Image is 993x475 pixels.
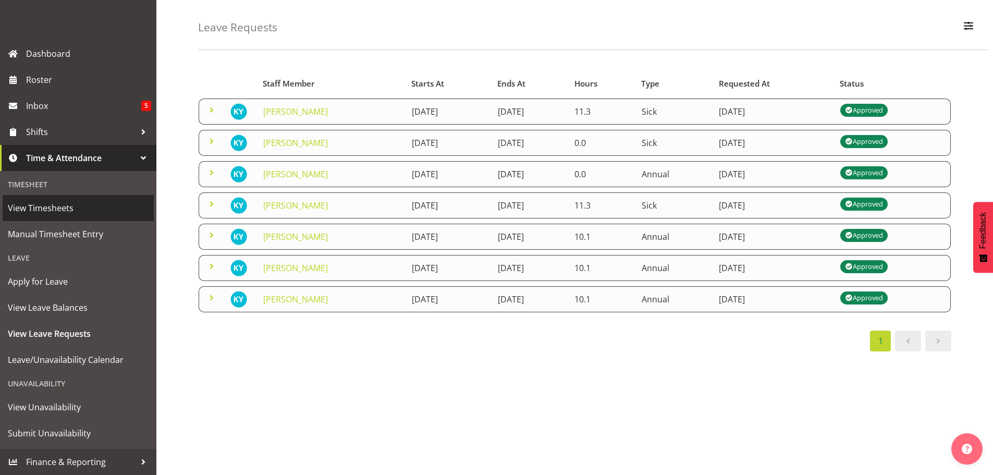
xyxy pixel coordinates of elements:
td: Sick [635,99,713,125]
img: kerry-young11236.jpg [230,291,247,308]
td: [DATE] [492,99,569,125]
td: [DATE] [406,99,492,125]
td: [DATE] [406,192,492,218]
td: [DATE] [713,130,833,156]
span: Roster [26,72,151,88]
div: Approved [845,104,882,116]
td: Annual [635,286,713,312]
a: View Timesheets [3,195,154,221]
a: Submit Unavailability [3,420,154,446]
span: Leave/Unavailability Calendar [8,352,149,368]
td: [DATE] [492,130,569,156]
td: [DATE] [713,286,833,312]
td: Annual [635,161,713,187]
td: [DATE] [713,192,833,218]
td: [DATE] [713,99,833,125]
a: [PERSON_NAME] [263,137,328,149]
div: Ends At [497,78,562,90]
td: [DATE] [406,130,492,156]
div: Starts At [411,78,485,90]
button: Filter Employees [958,16,979,39]
span: Manual Timesheet Entry [8,226,149,242]
a: [PERSON_NAME] [263,294,328,305]
span: View Leave Requests [8,326,149,342]
a: Leave/Unavailability Calendar [3,347,154,373]
a: View Leave Requests [3,321,154,347]
img: kerry-young11236.jpg [230,166,247,182]
div: Status [840,78,945,90]
button: Feedback - Show survey [973,202,993,273]
a: [PERSON_NAME] [263,262,328,274]
a: View Unavailability [3,394,154,420]
div: Approved [845,166,882,179]
div: Approved [845,260,882,273]
div: Approved [845,198,882,210]
img: help-xxl-2.png [962,444,972,454]
td: [DATE] [492,286,569,312]
div: Hours [574,78,630,90]
span: Apply for Leave [8,274,149,289]
a: [PERSON_NAME] [263,106,328,117]
td: [DATE] [492,224,569,250]
div: Approved [845,291,882,304]
div: Staff Member [263,78,399,90]
img: kerry-young11236.jpg [230,135,247,151]
a: [PERSON_NAME] [263,168,328,180]
td: Annual [635,255,713,281]
td: [DATE] [406,161,492,187]
td: 0.0 [568,161,635,187]
td: [DATE] [406,224,492,250]
td: 10.1 [568,255,635,281]
div: Unavailability [3,373,154,394]
h4: Leave Requests [198,21,277,33]
span: View Timesheets [8,200,149,216]
a: [PERSON_NAME] [263,200,328,211]
td: [DATE] [713,224,833,250]
a: View Leave Balances [3,295,154,321]
td: [DATE] [492,255,569,281]
span: Dashboard [26,46,151,62]
span: Feedback [978,212,988,249]
a: [PERSON_NAME] [263,231,328,242]
td: [DATE] [406,286,492,312]
span: Finance & Reporting [26,454,136,470]
td: [DATE] [406,255,492,281]
td: Sick [635,192,713,218]
td: Sick [635,130,713,156]
td: 10.1 [568,286,635,312]
td: [DATE] [713,255,833,281]
td: 11.3 [568,192,635,218]
a: Manual Timesheet Entry [3,221,154,247]
span: Shifts [26,124,136,140]
img: kerry-young11236.jpg [230,103,247,120]
span: Inbox [26,98,141,114]
span: Time & Attendance [26,150,136,166]
img: kerry-young11236.jpg [230,228,247,245]
div: Leave [3,247,154,269]
div: Timesheet [3,174,154,195]
img: kerry-young11236.jpg [230,260,247,276]
div: Requested At [719,78,828,90]
span: View Leave Balances [8,300,149,315]
div: Approved [845,135,882,148]
span: Submit Unavailability [8,425,149,441]
td: 10.1 [568,224,635,250]
td: [DATE] [492,192,569,218]
div: Type [641,78,706,90]
div: Approved [845,229,882,241]
td: 11.3 [568,99,635,125]
td: [DATE] [492,161,569,187]
span: View Unavailability [8,399,149,415]
a: Apply for Leave [3,269,154,295]
img: kerry-young11236.jpg [230,197,247,214]
td: Annual [635,224,713,250]
td: 0.0 [568,130,635,156]
span: 5 [141,101,151,111]
td: [DATE] [713,161,833,187]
